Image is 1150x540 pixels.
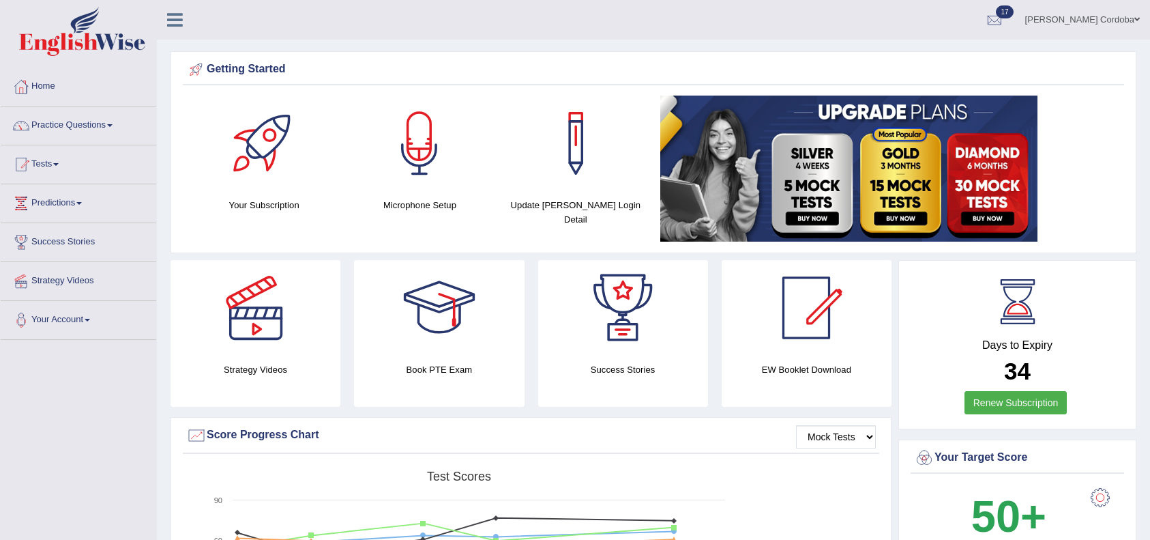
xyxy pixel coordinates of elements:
a: Your Account [1,301,156,335]
a: Success Stories [1,223,156,257]
h4: Strategy Videos [171,363,340,377]
tspan: Test scores [427,470,491,483]
a: Home [1,68,156,102]
h4: Microphone Setup [349,198,490,212]
a: Practice Questions [1,106,156,141]
a: Strategy Videos [1,262,156,296]
span: 17 [996,5,1013,18]
h4: Your Subscription [193,198,335,212]
h4: Book PTE Exam [354,363,524,377]
a: Renew Subscription [964,391,1067,414]
h4: Days to Expiry [914,339,1121,352]
img: small5.jpg [660,96,1037,242]
div: Getting Started [186,59,1121,80]
a: Tests [1,145,156,180]
text: 90 [214,496,222,505]
div: Your Target Score [914,448,1121,468]
h4: Success Stories [538,363,708,377]
b: 34 [1004,358,1031,384]
h4: Update [PERSON_NAME] Login Detail [505,198,647,227]
h4: EW Booklet Download [722,363,891,377]
div: Score Progress Chart [186,425,876,446]
a: Predictions [1,184,156,218]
